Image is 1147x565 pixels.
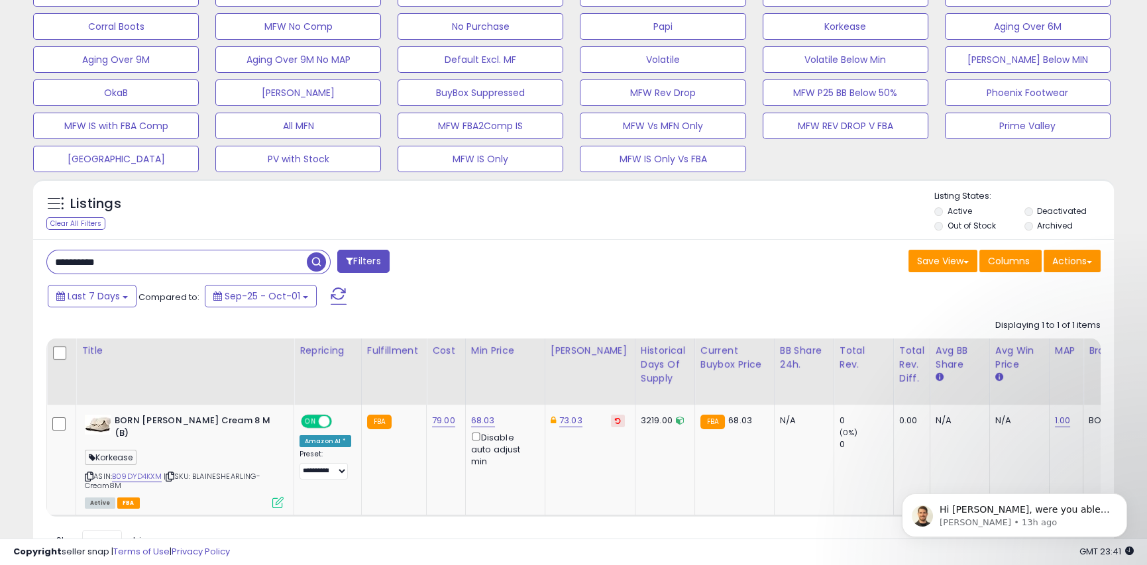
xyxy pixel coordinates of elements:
[367,415,392,429] small: FBA
[215,79,381,106] button: [PERSON_NAME]
[580,13,745,40] button: Papi
[70,195,121,213] h5: Listings
[1037,205,1087,217] label: Deactivated
[33,79,199,106] button: OkaB
[58,51,229,63] p: Message from Elias, sent 13h ago
[48,285,137,307] button: Last 7 Days
[580,46,745,73] button: Volatile
[85,497,115,509] span: All listings currently available for purchase on Amazon
[33,13,199,40] button: Corral Boots
[580,146,745,172] button: MFW IS Only Vs FBA
[580,79,745,106] button: MFW Rev Drop
[215,13,381,40] button: MFW No Comp
[85,415,111,435] img: 31PKCh1oZaL._SL40_.jpg
[1089,415,1115,427] div: BORN
[840,427,858,438] small: (0%)
[432,414,455,427] a: 79.00
[398,46,563,73] button: Default Excl. MF
[215,46,381,73] button: Aging Over 9M No MAP
[112,471,162,482] a: B09DYD4KXM
[728,414,752,427] span: 68.03
[979,250,1042,272] button: Columns
[763,46,928,73] button: Volatile Below Min
[934,190,1114,203] p: Listing States:
[85,471,260,491] span: | SKU: BLAINESHEARLING-Cream8M
[398,146,563,172] button: MFW IS Only
[700,344,769,372] div: Current Buybox Price
[115,415,276,442] b: BORN [PERSON_NAME] Cream 8 M (B)
[117,497,140,509] span: FBA
[995,372,1003,384] small: Avg Win Price.
[471,414,495,427] a: 68.03
[899,415,920,427] div: 0.00
[945,113,1111,139] button: Prime Valley
[1044,250,1101,272] button: Actions
[300,344,356,358] div: Repricing
[46,217,105,230] div: Clear All Filters
[551,344,629,358] div: [PERSON_NAME]
[1037,220,1073,231] label: Archived
[763,79,928,106] button: MFW P25 BB Below 50%
[13,545,62,558] strong: Copyright
[945,46,1111,73] button: [PERSON_NAME] Below MIN
[300,450,351,480] div: Preset:
[225,289,300,303] span: Sep-25 - Oct-01
[330,416,351,427] span: OFF
[172,545,230,558] a: Privacy Policy
[302,416,319,427] span: ON
[205,285,317,307] button: Sep-25 - Oct-01
[882,466,1147,558] iframe: Intercom notifications message
[432,344,460,358] div: Cost
[1089,344,1119,358] div: Brand
[995,319,1101,332] div: Displaying 1 to 1 of 1 items
[113,545,170,558] a: Terms of Use
[33,46,199,73] button: Aging Over 9M
[1055,414,1071,427] a: 1.00
[763,13,928,40] button: Korkease
[138,291,199,303] span: Compared to:
[398,13,563,40] button: No Purchase
[947,220,995,231] label: Out of Stock
[398,113,563,139] button: MFW FBA2Comp IS
[780,344,828,372] div: BB Share 24h.
[1055,344,1077,358] div: MAP
[471,430,535,468] div: Disable auto adjust min
[700,415,725,429] small: FBA
[337,250,389,273] button: Filters
[215,146,381,172] button: PV with Stock
[559,414,582,427] a: 73.03
[300,435,351,447] div: Amazon AI *
[398,79,563,106] button: BuyBox Suppressed
[68,289,120,303] span: Last 7 Days
[641,344,689,385] div: Historical Days Of Supply
[33,146,199,172] button: [GEOGRAPHIC_DATA]
[13,546,230,558] div: seller snap | |
[780,415,824,427] div: N/A
[85,450,137,465] span: Korkease
[945,79,1111,106] button: Phoenix Footwear
[908,250,977,272] button: Save View
[840,438,893,450] div: 0
[33,113,199,139] button: MFW IS with FBA Comp
[215,113,381,139] button: All MFN
[995,415,1039,427] div: N/A
[641,415,684,427] div: 3219.00
[947,205,971,217] label: Active
[936,415,979,427] div: N/A
[471,344,539,358] div: Min Price
[367,344,421,358] div: Fulfillment
[988,254,1030,268] span: Columns
[85,415,284,507] div: ASIN:
[899,344,924,385] div: Total Rev. Diff.
[936,344,984,372] div: Avg BB Share
[580,113,745,139] button: MFW Vs MFN Only
[82,344,288,358] div: Title
[56,534,152,546] span: Show: entries
[936,372,944,384] small: Avg BB Share.
[58,38,228,102] span: Hi [PERSON_NAME], were you able to receive all the information you needed here? Let me know if th...
[995,344,1044,372] div: Avg Win Price
[945,13,1111,40] button: Aging Over 6M
[840,344,888,372] div: Total Rev.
